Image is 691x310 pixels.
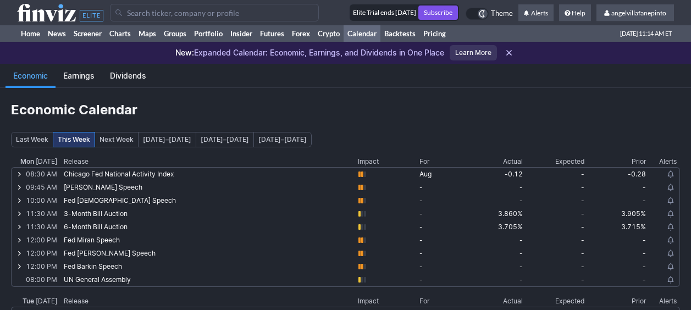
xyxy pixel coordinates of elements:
td: - [588,181,649,194]
td: - [416,247,465,260]
a: Screener [70,25,106,42]
span: Fed [DEMOGRAPHIC_DATA] Speech [64,196,176,204]
td: 3.860% [465,207,526,220]
th: Expected [526,296,588,307]
td: - [588,247,649,260]
a: Futures [256,25,288,42]
th: For [416,296,465,307]
span: Fed [PERSON_NAME] Speech [64,249,156,257]
td: - [526,234,588,247]
span: New: [175,48,194,57]
a: Economic [5,64,56,88]
div: 12:00 PM [26,236,57,245]
a: Earnings [56,64,102,88]
td: - [416,207,465,220]
td: - [416,273,465,287]
a: [DATE]–[DATE] [196,132,254,147]
span: This Week [58,134,90,145]
td: - [465,260,526,273]
td: - [526,220,588,234]
span: [DATE]–[DATE] [201,134,249,145]
td: - [588,234,649,247]
th: [DATE] [11,296,60,307]
td: - [416,234,465,247]
a: Maps [135,25,160,42]
div: 09:45 AM [26,183,57,192]
a: Portfolio [190,25,226,42]
span: [PERSON_NAME] Speech [64,183,142,191]
td: 3.715% [588,220,649,234]
span: UN General Assembly [64,275,131,284]
a: Calendar [344,25,380,42]
a: This Week [53,132,95,147]
td: 3.905% [588,207,649,220]
a: Backtests [380,25,419,42]
div: Aug [419,170,461,179]
span: Dividends [110,70,146,81]
input: Search [110,4,319,21]
td: - [465,247,526,260]
div: 08:00 PM [26,275,57,284]
span: Earnings [63,70,95,81]
a: [DATE]–[DATE] [138,132,196,147]
th: Prior [588,296,649,307]
th: Alerts [649,156,680,167]
th: Impact [355,156,416,167]
th: Prior [588,156,649,167]
td: - [526,260,588,273]
span: Mon [20,157,34,165]
a: Pricing [419,25,450,42]
th: Actual [465,296,526,307]
a: Forex [288,25,314,42]
td: - [416,220,465,234]
a: Subscribe [418,5,458,20]
div: 11:30 AM [26,223,57,231]
td: - [526,167,588,181]
th: Impact [355,296,416,307]
a: Next Week [95,132,139,147]
a: Crypto [314,25,344,42]
span: Tue [23,297,34,305]
td: - [416,194,465,207]
h2: Economic Calendar [11,101,680,119]
td: - [465,194,526,207]
th: For [416,156,465,167]
td: - [526,273,588,287]
span: Fed Barkin Speech [64,262,122,270]
span: Next Week [99,134,134,145]
span: [DATE]–[DATE] [143,134,191,145]
th: Release [60,156,355,167]
a: Dividends [102,64,154,88]
th: Expected [526,156,588,167]
div: 12:00 PM [26,262,57,271]
td: - [588,260,649,273]
a: angelvillafanepinto [596,4,674,22]
a: Charts [106,25,135,42]
td: - [465,273,526,287]
div: 10:00 AM [26,196,57,205]
a: Alerts [518,4,554,22]
td: - [588,273,649,287]
span: Last Week [16,134,48,145]
span: [DATE] 11:14 AM ET [620,25,672,42]
a: Help [559,4,591,22]
span: 6-Month Bill Auction [64,223,128,231]
th: [DATE] [11,156,60,167]
a: Insider [226,25,256,42]
div: 11:30 AM [26,209,57,218]
span: Economic [13,70,48,81]
p: Expanded Calendar: Economic, Earnings, and Dividends in One Place [175,47,444,58]
a: News [44,25,70,42]
a: Learn More [450,45,497,60]
span: Theme [491,8,513,20]
td: - [416,260,465,273]
span: 3-Month Bill Auction [64,209,128,218]
a: [DATE]–[DATE] [253,132,312,147]
div: Elite Trial ends [DATE] [351,7,416,18]
td: - [526,207,588,220]
span: angelvillafanepinto [611,9,666,17]
span: [DATE]–[DATE] [258,134,307,145]
a: Groups [160,25,190,42]
a: Home [17,25,44,42]
span: Chicago Fed National Activity Index [64,170,174,178]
